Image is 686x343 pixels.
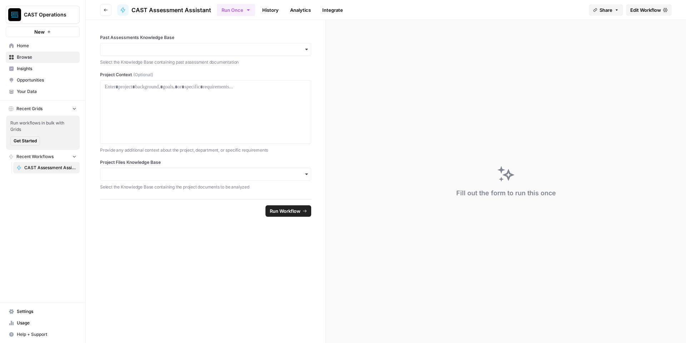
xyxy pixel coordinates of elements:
span: Share [600,6,612,14]
p: Select the Knowledge Base containing past assessment documentation [100,59,311,66]
span: Recent Grids [16,106,43,112]
button: New [6,26,80,37]
button: Run Workflow [265,205,311,217]
span: Home [17,43,76,49]
button: Share [589,4,623,16]
span: New [34,28,45,35]
span: Run Workflow [270,207,300,215]
label: Past Assessments Knowledge Base [100,34,311,41]
span: Opportunities [17,77,76,83]
span: CAST Assessment Assistant [24,165,76,171]
span: Run workflows in bulk with Grids [10,120,75,133]
a: Integrate [318,4,347,16]
a: Insights [6,63,80,74]
img: CAST Operations Logo [8,8,21,21]
span: Usage [17,320,76,326]
span: CAST Operations [24,11,67,18]
button: Get Started [10,136,40,146]
span: Insights [17,65,76,72]
a: Opportunities [6,74,80,86]
span: Recent Workflows [16,153,54,160]
a: CAST Assessment Assistant [117,4,211,16]
button: Help + Support [6,329,80,340]
button: Run Once [217,4,255,16]
a: Edit Workflow [626,4,672,16]
span: Settings [17,308,76,315]
a: Your Data [6,86,80,97]
span: CAST Assessment Assistant [131,6,211,14]
a: Usage [6,317,80,329]
span: Help + Support [17,331,76,338]
a: Home [6,40,80,52]
p: Select the Knowledge Base containing the project documents to be analyzed [100,183,311,191]
p: Provide any additional context about the project, department, or specific requirements [100,147,311,154]
a: Settings [6,306,80,317]
span: Get Started [14,138,37,144]
button: Recent Workflows [6,151,80,162]
a: Browse [6,52,80,63]
a: Analytics [286,4,315,16]
span: (Optional) [133,72,153,78]
button: Workspace: CAST Operations [6,6,80,24]
span: Your Data [17,88,76,95]
label: Project Files Knowledge Base [100,159,311,166]
button: Recent Grids [6,103,80,114]
a: History [258,4,283,16]
label: Project Context [100,72,311,78]
div: Fill out the form to run this once [456,188,556,198]
span: Edit Workflow [630,6,661,14]
span: Browse [17,54,76,60]
a: CAST Assessment Assistant [13,162,80,173]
